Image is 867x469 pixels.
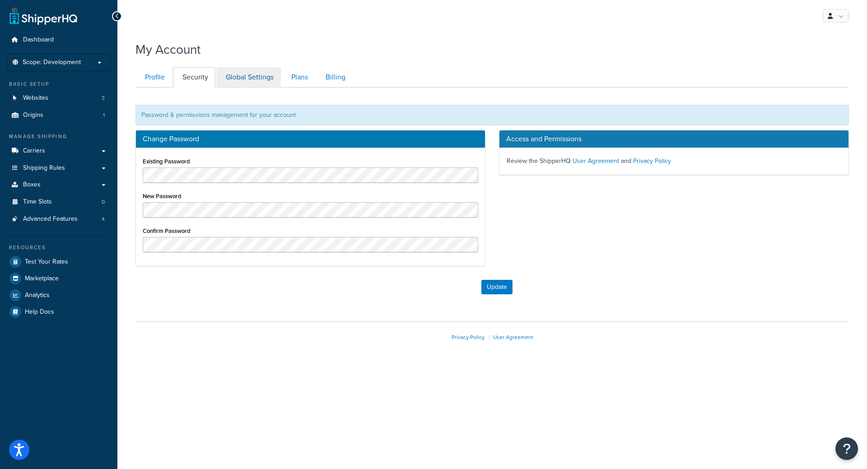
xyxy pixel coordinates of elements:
[102,215,105,223] span: 4
[7,194,111,210] a: Time Slots 0
[23,215,78,223] span: Advanced Features
[499,130,848,148] h3: Access and Permissions
[7,160,111,176] a: Shipping Rules
[23,36,54,44] span: Dashboard
[282,67,315,88] a: Plans
[25,292,50,299] span: Analytics
[23,111,43,119] span: Origins
[143,228,191,234] label: Confirm Password
[102,198,105,206] span: 0
[7,211,111,228] li: Advanced Features
[7,133,111,140] div: Manage Shipping
[7,107,111,124] a: Origins 1
[143,158,190,165] label: Existing Password
[135,41,200,58] h1: My Account
[7,254,111,270] a: Test Your Rates
[23,164,65,172] span: Shipping Rules
[23,147,45,155] span: Carriers
[143,135,478,143] h3: Change Password
[9,7,77,25] a: ShipperHQ Home
[7,80,111,88] div: Basic Setup
[488,333,489,341] span: |
[7,176,111,193] a: Boxes
[25,308,54,316] span: Help Docs
[135,67,172,88] a: Profile
[23,94,48,102] span: Websites
[573,156,619,166] a: User Agreement
[25,275,59,283] span: Marketplace
[7,270,111,287] a: Marketplace
[7,304,111,320] a: Help Docs
[7,211,111,228] a: Advanced Features 4
[7,194,111,210] li: Time Slots
[481,280,513,294] button: Update
[493,333,533,341] a: User Agreement
[103,111,105,119] span: 1
[7,107,111,124] li: Origins
[7,90,111,107] li: Websites
[7,32,111,48] a: Dashboard
[173,67,215,88] a: Security
[507,155,841,167] p: Review the ShipperHQ and
[316,67,353,88] a: Billing
[835,437,858,460] button: Open Resource Center
[102,94,105,102] span: 3
[23,59,81,66] span: Scope: Development
[633,156,671,166] a: Privacy Policy
[135,105,849,125] div: Password & permissions management for your account.
[7,90,111,107] a: Websites 3
[7,244,111,251] div: Resources
[25,258,68,266] span: Test Your Rates
[452,333,485,341] a: Privacy Policy
[216,67,281,88] a: Global Settings
[23,198,52,206] span: Time Slots
[7,287,111,303] a: Analytics
[143,193,182,200] label: New Password
[23,181,41,189] span: Boxes
[7,143,111,159] a: Carriers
